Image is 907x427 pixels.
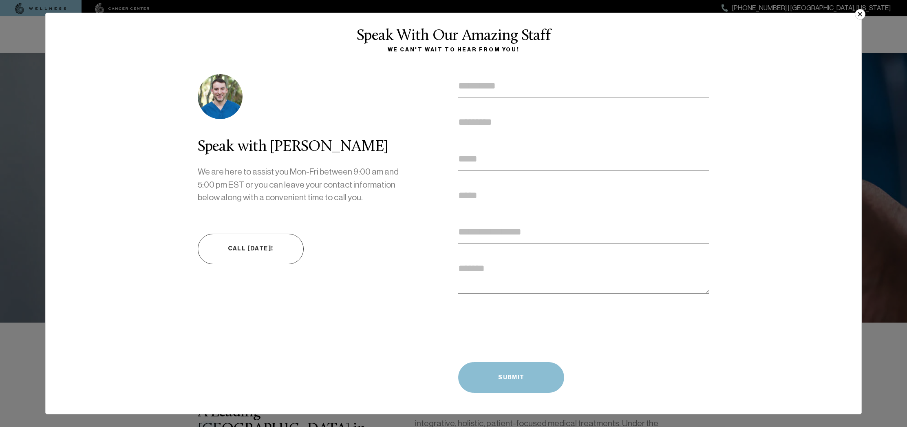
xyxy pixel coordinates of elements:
[855,9,865,20] button: ×
[458,309,581,340] iframe: Widget containing checkbox for hCaptcha security challenge
[198,139,405,156] div: Speak with [PERSON_NAME]
[54,28,853,45] div: Speak With Our Amazing Staff
[54,45,853,55] div: We can't wait to hear from you!
[198,166,405,204] p: We are here to assist you Mon-Fri between 9:00 am and 5:00 pm EST or you can leave your contact i...
[198,234,304,264] a: Call [DATE]!
[198,74,243,119] img: photo
[458,362,564,393] button: Submit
